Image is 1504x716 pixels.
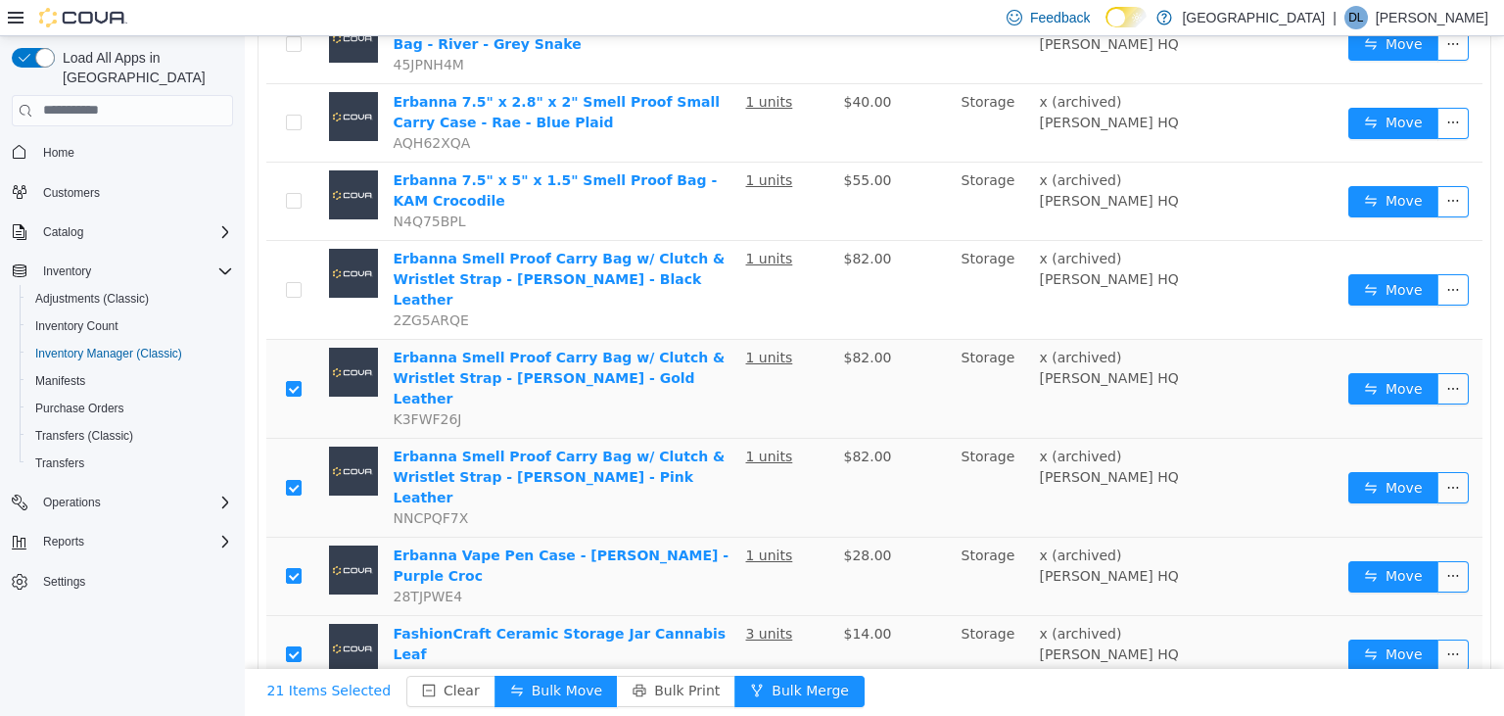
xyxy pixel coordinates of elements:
[4,218,241,246] button: Catalog
[35,220,233,244] span: Catalog
[599,412,647,428] span: $82.00
[43,495,101,510] span: Operations
[43,263,91,279] span: Inventory
[4,567,241,596] button: Settings
[1104,436,1194,467] button: icon: swapMove
[20,340,241,367] button: Inventory Manager (Classic)
[27,369,233,393] span: Manifests
[84,134,133,183] img: Erbanna 7.5" x 5" x 1.5" Smell Proof Bag - KAM Crocodile placeholder
[35,346,182,361] span: Inventory Manager (Classic)
[43,534,84,549] span: Reports
[250,640,373,671] button: icon: swapBulk Move
[599,313,647,329] span: $82.00
[1030,8,1090,27] span: Feedback
[4,258,241,285] button: Inventory
[43,574,85,590] span: Settings
[1193,150,1224,181] button: icon: ellipsis
[35,373,85,389] span: Manifests
[149,552,218,568] span: 28TJPWE4
[35,318,118,334] span: Inventory Count
[794,511,933,548] span: x (archived) [PERSON_NAME] HQ
[599,215,647,230] span: $82.00
[27,397,132,420] a: Purchase Orders
[20,367,241,395] button: Manifests
[709,403,787,501] td: Storage
[149,21,219,36] span: 45JPNH4M
[27,424,141,448] a: Transfers (Classic)
[1104,72,1194,103] button: icon: swapMove
[162,640,251,671] button: icon: minus-squareClear
[43,224,83,240] span: Catalog
[149,58,476,94] a: Erbanna 7.5" x 2.8" x 2" Smell Proof Small Carry Case - Rae - Blue Plaid
[35,260,233,283] span: Inventory
[35,569,233,594] span: Settings
[794,590,933,626] span: x (archived) [PERSON_NAME] HQ
[490,640,620,671] button: icon: forkBulk Merge
[1193,238,1224,269] button: icon: ellipsis
[43,145,74,161] span: Home
[1104,238,1194,269] button: icon: swapMove
[149,276,224,292] span: 2ZG5ARQE
[39,8,127,27] img: Cova
[35,220,91,244] button: Catalog
[1104,525,1194,556] button: icon: swapMove
[794,313,933,350] span: x (archived) [PERSON_NAME] HQ
[27,287,157,310] a: Adjustments (Classic)
[84,311,133,360] img: Erbanna Smell Proof Carry Bag w/ Clutch & Wristlet Strap - Kimberly - Gold Leather placeholder
[27,287,233,310] span: Adjustments (Classic)
[149,313,481,370] a: Erbanna Smell Proof Carry Bag w/ Clutch & Wristlet Strap - [PERSON_NAME] - Gold Leather
[12,130,233,647] nav: Complex example
[501,136,548,152] u: 1 units
[35,401,124,416] span: Purchase Orders
[20,422,241,450] button: Transfers (Classic)
[4,178,241,207] button: Customers
[1193,337,1224,368] button: icon: ellipsis
[55,48,233,87] span: Load All Apps in [GEOGRAPHIC_DATA]
[35,530,233,553] span: Reports
[709,304,787,403] td: Storage
[1105,7,1147,27] input: Dark Mode
[35,260,99,283] button: Inventory
[599,58,647,73] span: $40.00
[27,397,233,420] span: Purchase Orders
[1104,337,1194,368] button: icon: swapMove
[84,213,133,262] img: Erbanna Smell Proof Carry Bag w/ Clutch & Wristlet Strap - Kimberly - Black Leather placeholder
[1333,6,1337,29] p: |
[794,215,933,251] span: x (archived) [PERSON_NAME] HQ
[27,342,233,365] span: Inventory Manager (Classic)
[794,412,933,449] span: x (archived) [PERSON_NAME] HQ
[35,180,233,205] span: Customers
[84,410,133,459] img: Erbanna Smell Proof Carry Bag w/ Clutch & Wristlet Strap - Kimberly - Pink Leather placeholder
[709,205,787,304] td: Storage
[149,177,221,193] span: N4Q75BPL
[20,312,241,340] button: Inventory Count
[1105,27,1106,28] span: Dark Mode
[1193,603,1224,635] button: icon: ellipsis
[149,590,482,626] a: FashionCraft Ceramic Storage Jar Cannabis Leaf
[7,640,163,671] button: 21 Items Selected
[35,428,133,444] span: Transfers (Classic)
[84,56,133,105] img: Erbanna 7.5" x 2.8" x 2" Smell Proof Small Carry Case - Rae - Blue Plaid placeholder
[149,412,481,469] a: Erbanna Smell Proof Carry Bag w/ Clutch & Wristlet Strap - [PERSON_NAME] - Pink Leather
[27,369,93,393] a: Manifests
[43,185,100,201] span: Customers
[4,489,241,516] button: Operations
[501,412,548,428] u: 1 units
[149,511,485,548] a: Erbanna Vape Pen Case - [PERSON_NAME] - Purple Croc
[4,528,241,555] button: Reports
[501,511,548,527] u: 1 units
[1344,6,1368,29] div: Dayle Lewis
[1104,603,1194,635] button: icon: swapMove
[149,136,473,172] a: Erbanna 7.5" x 5" x 1.5" Smell Proof Bag - KAM Crocodile
[4,138,241,167] button: Home
[149,631,223,646] span: R3HAYCRD
[35,140,233,165] span: Home
[599,511,647,527] span: $28.00
[599,136,647,152] span: $55.00
[35,491,109,514] button: Operations
[709,48,787,126] td: Storage
[1348,6,1363,29] span: DL
[84,509,133,558] img: Erbanna Vape Pen Case - Penny - Purple Croc placeholder
[709,501,787,580] td: Storage
[709,126,787,205] td: Storage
